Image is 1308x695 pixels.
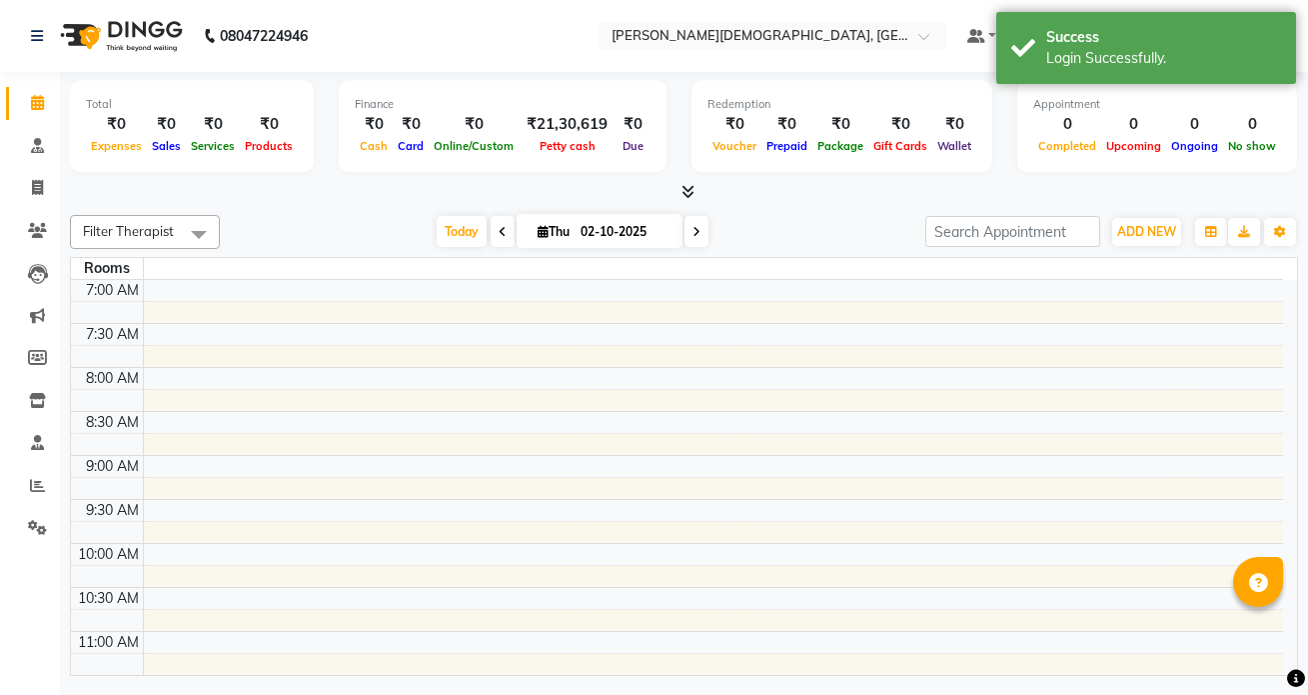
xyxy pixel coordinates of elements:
[868,139,932,153] span: Gift Cards
[812,139,868,153] span: Package
[707,113,761,136] div: ₹0
[575,217,674,247] input: 2025-10-02
[186,113,240,136] div: ₹0
[71,258,143,279] div: Rooms
[533,224,575,239] span: Thu
[618,139,649,153] span: Due
[240,139,298,153] span: Products
[393,113,429,136] div: ₹0
[220,8,308,64] b: 08047224946
[868,113,932,136] div: ₹0
[86,113,147,136] div: ₹0
[761,139,812,153] span: Prepaid
[74,544,143,565] div: 10:00 AM
[355,96,651,113] div: Finance
[74,632,143,653] div: 11:00 AM
[1112,218,1181,246] button: ADD NEW
[355,113,393,136] div: ₹0
[707,139,761,153] span: Voucher
[1033,113,1101,136] div: 0
[519,113,616,136] div: ₹21,30,619
[82,412,143,433] div: 8:30 AM
[147,139,186,153] span: Sales
[355,139,393,153] span: Cash
[1166,113,1223,136] div: 0
[1166,139,1223,153] span: Ongoing
[393,139,429,153] span: Card
[1033,139,1101,153] span: Completed
[437,216,487,247] span: Today
[82,280,143,301] div: 7:00 AM
[429,113,519,136] div: ₹0
[1101,139,1166,153] span: Upcoming
[51,8,188,64] img: logo
[1101,113,1166,136] div: 0
[82,368,143,389] div: 8:00 AM
[82,500,143,521] div: 9:30 AM
[707,96,976,113] div: Redemption
[82,324,143,345] div: 7:30 AM
[82,456,143,477] div: 9:00 AM
[535,139,601,153] span: Petty cash
[147,113,186,136] div: ₹0
[616,113,651,136] div: ₹0
[1046,48,1281,69] div: Login Successfully.
[1046,27,1281,48] div: Success
[240,113,298,136] div: ₹0
[932,113,976,136] div: ₹0
[186,139,240,153] span: Services
[74,588,143,609] div: 10:30 AM
[812,113,868,136] div: ₹0
[83,223,174,239] span: Filter Therapist
[925,216,1100,247] input: Search Appointment
[86,96,298,113] div: Total
[86,139,147,153] span: Expenses
[1223,113,1281,136] div: 0
[932,139,976,153] span: Wallet
[761,113,812,136] div: ₹0
[1223,139,1281,153] span: No show
[1117,224,1176,239] span: ADD NEW
[429,139,519,153] span: Online/Custom
[1033,96,1281,113] div: Appointment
